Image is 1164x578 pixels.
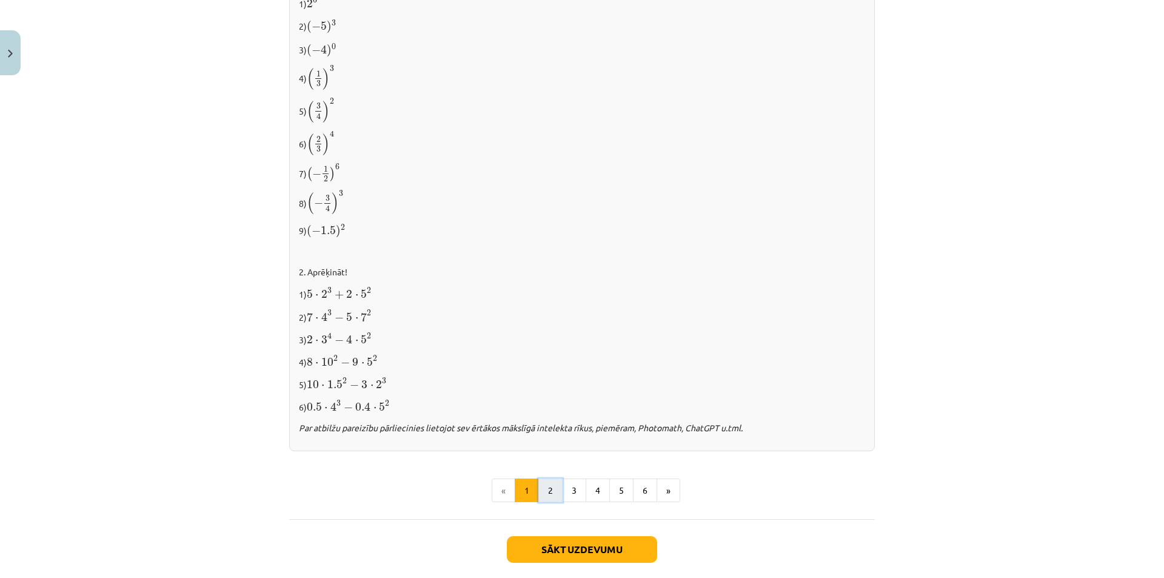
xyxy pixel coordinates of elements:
[327,44,332,57] span: )
[373,355,377,361] span: 2
[335,164,339,170] span: 6
[299,376,865,391] p: 5)
[330,98,334,104] span: 2
[321,290,327,298] span: 2
[299,65,865,90] p: 4)
[335,291,344,299] span: +
[327,332,332,339] span: 4
[307,403,322,411] span: 0.5
[316,81,321,87] span: 3
[307,21,312,33] span: (
[586,479,610,503] button: 4
[373,407,376,411] span: ⋅
[316,71,321,77] span: 1
[355,294,358,298] span: ⋅
[376,380,382,389] span: 2
[321,22,327,30] span: 5
[327,287,332,294] span: 3
[321,312,327,321] span: 4
[299,354,865,369] p: 4)
[367,310,371,316] span: 2
[361,290,367,298] span: 5
[367,287,371,294] span: 2
[361,312,367,321] span: 7
[307,335,313,344] span: 2
[361,380,367,389] span: 3
[336,400,341,406] span: 3
[307,312,313,321] span: 7
[324,407,327,411] span: ⋅
[327,380,343,389] span: 1.5
[307,44,312,57] span: (
[609,479,634,503] button: 5
[316,113,321,119] span: 4
[312,170,321,178] span: −
[307,167,312,181] span: (
[307,68,314,90] span: (
[307,101,314,123] span: (
[324,166,328,172] span: 1
[538,479,563,503] button: 2
[299,331,865,346] p: 3)
[335,314,344,322] span: −
[355,402,370,411] span: 0.4
[307,133,314,155] span: (
[307,192,314,214] span: (
[289,479,875,503] nav: Page navigation example
[321,358,333,366] span: 10
[355,340,358,343] span: ⋅
[299,130,865,156] p: 6)
[316,103,321,109] span: 3
[315,340,318,343] span: ⋅
[299,41,865,58] p: 3)
[326,195,330,201] span: 3
[507,536,657,563] button: Sākt uzdevumu
[299,98,865,123] p: 5)
[326,205,330,212] span: 4
[379,403,385,411] span: 5
[321,226,336,235] span: 1.5
[312,227,321,235] span: −
[299,163,865,183] p: 7)
[515,479,539,503] button: 1
[323,68,330,90] span: )
[8,50,13,58] img: icon-close-lesson-0947bae3869378f0d4975bcd49f059093ad1ed9edebbc8119c70593378902aed.svg
[330,402,336,411] span: 4
[312,22,321,31] span: −
[314,199,323,207] span: −
[321,335,327,344] span: 3
[361,335,367,344] span: 5
[299,266,865,278] p: 2. Aprēķināt!
[315,294,318,298] span: ⋅
[332,44,336,50] span: 0
[346,313,352,321] span: 5
[367,333,371,339] span: 2
[382,378,386,384] span: 3
[316,136,321,143] span: 2
[346,290,352,298] span: 2
[332,20,336,26] span: 3
[332,192,339,214] span: )
[327,310,332,316] span: 3
[370,385,373,388] span: ⋅
[343,378,347,384] span: 2
[323,101,330,123] span: )
[333,355,338,361] span: 2
[562,479,586,503] button: 3
[355,317,358,321] span: ⋅
[350,381,359,389] span: −
[315,317,318,321] span: ⋅
[339,190,343,197] span: 3
[299,190,865,215] p: 8)
[315,362,318,366] span: ⋅
[341,224,345,230] span: 2
[307,225,312,238] span: (
[299,422,743,433] i: Par atbilžu pareizību pārliecinies lietojot sev ērtākos mākslīgā intelekta rīkus, piemēram, Photo...
[385,400,389,406] span: 2
[299,309,865,324] p: 2)
[324,176,328,182] span: 2
[367,358,373,366] span: 5
[330,167,335,181] span: )
[323,133,330,155] span: )
[299,18,865,34] p: 2)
